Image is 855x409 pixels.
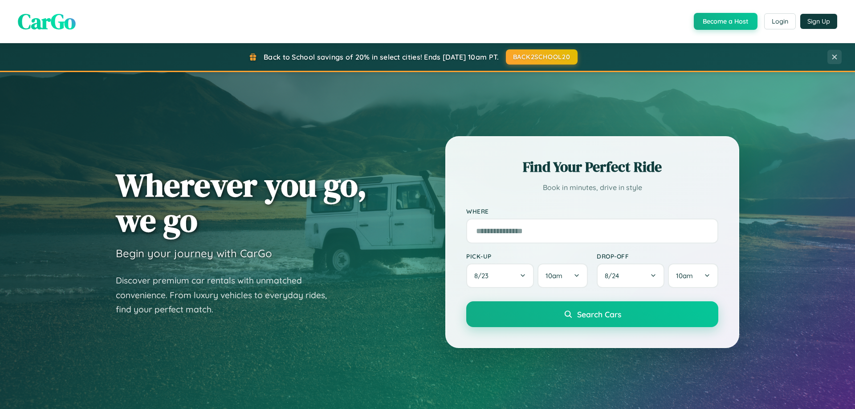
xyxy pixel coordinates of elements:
button: Search Cars [466,301,718,327]
button: 10am [537,263,588,288]
span: 8 / 23 [474,271,493,280]
button: Login [764,13,796,29]
label: Pick-up [466,252,588,260]
span: Search Cars [577,309,621,319]
button: 8/23 [466,263,534,288]
span: 8 / 24 [605,271,623,280]
label: Drop-off [597,252,718,260]
span: Back to School savings of 20% in select cities! Ends [DATE] 10am PT. [264,53,499,61]
span: 10am [676,271,693,280]
span: 10am [546,271,562,280]
h2: Find Your Perfect Ride [466,157,718,177]
label: Where [466,207,718,215]
button: Become a Host [694,13,757,30]
span: CarGo [18,7,76,36]
button: BACK2SCHOOL20 [506,49,578,65]
button: 10am [668,263,718,288]
button: Sign Up [800,14,837,29]
p: Book in minutes, drive in style [466,181,718,194]
h1: Wherever you go, we go [116,167,367,238]
button: 8/24 [597,263,664,288]
p: Discover premium car rentals with unmatched convenience. From luxury vehicles to everyday rides, ... [116,273,338,317]
h3: Begin your journey with CarGo [116,247,272,260]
